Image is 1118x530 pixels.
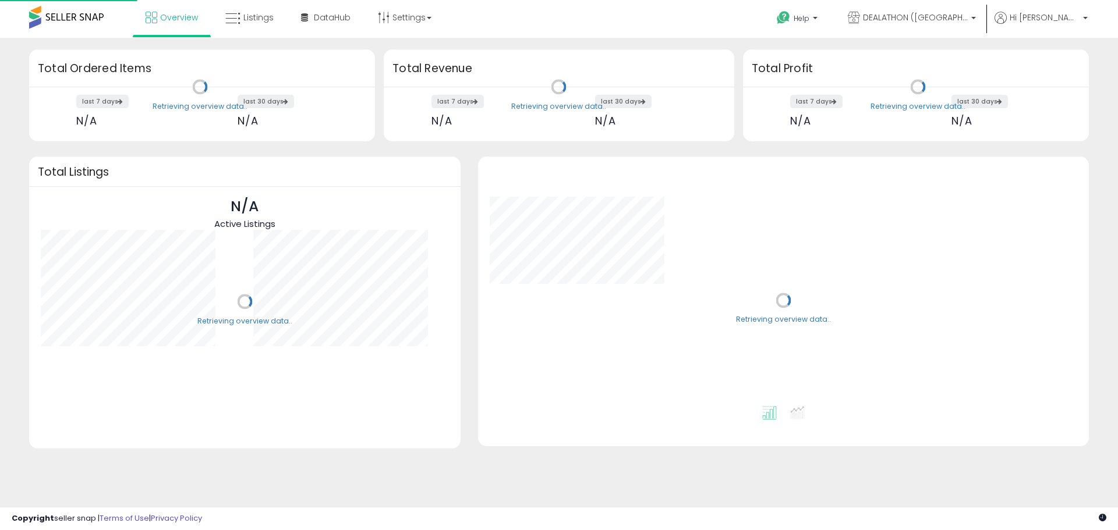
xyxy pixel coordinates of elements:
div: Retrieving overview data.. [871,101,965,112]
span: Help [794,13,809,23]
i: Get Help [776,10,791,25]
div: Retrieving overview data.. [153,101,247,112]
a: Hi [PERSON_NAME] [995,12,1088,38]
a: Terms of Use [100,513,149,524]
a: Privacy Policy [151,513,202,524]
span: Overview [160,12,198,23]
span: DataHub [314,12,351,23]
div: Retrieving overview data.. [511,101,606,112]
span: Hi [PERSON_NAME] [1010,12,1080,23]
strong: Copyright [12,513,54,524]
div: seller snap | | [12,513,202,524]
div: Retrieving overview data.. [197,316,292,326]
div: Retrieving overview data.. [736,315,831,325]
span: Listings [243,12,274,23]
span: DEALATHON ([GEOGRAPHIC_DATA]) [863,12,968,23]
a: Help [767,2,829,38]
